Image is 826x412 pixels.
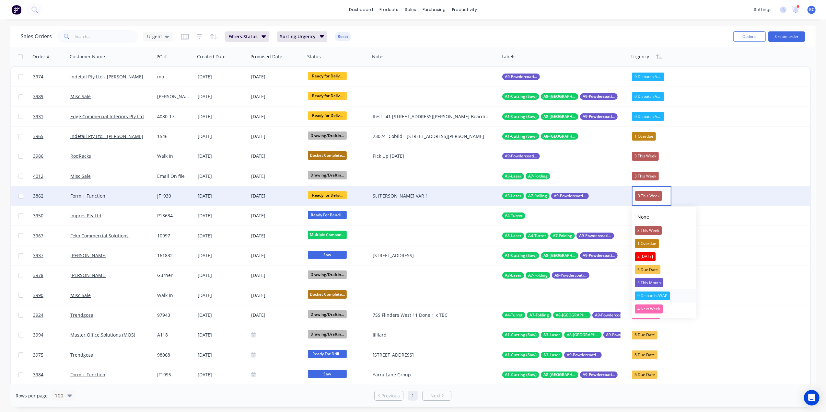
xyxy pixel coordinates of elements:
a: 3994 [33,325,70,345]
button: A1-Cutting (Saw)A3-LaserA8-[GEOGRAPHIC_DATA]A9-Powdercoating [502,332,641,338]
div: [DATE] [251,311,303,319]
div: 0 Dispatch ASAP [632,92,664,101]
div: mo [157,74,191,80]
span: 4012 [33,173,43,179]
div: P13634 [157,212,191,219]
div: A118 [157,332,191,338]
img: Factory [12,5,21,15]
div: [PERSON_NAME] [157,93,191,100]
a: Master Office Solutions (MOS) [70,332,135,338]
span: A7-Folding [528,173,548,179]
span: A8-[GEOGRAPHIC_DATA] [543,372,576,378]
a: Indetail Pty Ltd - [PERSON_NAME] [70,74,143,80]
div: [DATE] [251,132,303,141]
div: Yarra Lane Group [373,372,491,378]
div: purchasing [419,5,449,15]
div: [DATE] [198,133,246,140]
div: 97943 [157,312,191,318]
div: 1 Overdue [632,132,656,141]
a: 3989 [33,87,70,106]
div: 6 Due Date [632,350,657,359]
div: 4 Next Week [635,304,663,314]
span: 3924 [33,312,43,318]
a: 3975 [33,345,70,365]
div: [DATE] [198,193,246,199]
button: A1-Cutting (Saw)A8-[GEOGRAPHIC_DATA]A9-Powdercoating [502,113,618,120]
a: Misc Sale [70,93,91,99]
span: 3931 [33,113,43,120]
a: 3967 [33,226,70,246]
div: [DATE] [198,312,246,318]
span: 3986 [33,153,43,159]
span: 3937 [33,252,43,259]
div: 3 This Week [632,152,659,160]
span: Sorting: Urgency [280,33,316,40]
div: 0 Dispatch ASAP [632,112,664,120]
div: [DATE] [251,252,303,260]
button: A1-Cutting (Saw)A8-[GEOGRAPHIC_DATA]A9-Powdercoating [502,252,618,259]
button: 3 This Week [632,224,696,237]
div: [DATE] [251,232,303,240]
div: Jilliard [373,332,491,338]
div: products [376,5,401,15]
a: Form + Function [70,193,105,199]
span: 3 This Week [635,191,662,201]
span: A9-Powdercoating [554,272,587,279]
span: Drawing/Draftin... [308,171,347,179]
span: Docket Complete... [308,290,347,298]
a: 3950 [33,206,70,225]
button: 2 [DATE] [632,250,696,263]
span: A3-Laser [505,173,521,179]
div: Walk In [157,292,191,299]
div: [DATE] [198,212,246,219]
div: [DATE] [198,153,246,159]
div: [DATE] [198,292,246,299]
span: Drawing/Draftin... [308,330,347,338]
span: A7-Folding [529,312,549,318]
a: Page 1 is your current page [408,391,418,401]
div: [DATE] [251,172,303,180]
button: None [632,210,696,224]
div: [DATE] [198,74,246,80]
div: 6 Due Date [635,265,660,274]
div: [DATE] [251,73,303,81]
a: Impres Pty Ltd [70,212,101,219]
span: 3965 [33,133,43,140]
span: Multiple Compon... [308,231,347,239]
span: A9-Powdercoating [583,93,615,100]
span: A8-[GEOGRAPHIC_DATA] [543,252,576,259]
div: [STREET_ADDRESS] [373,252,491,259]
a: 3990 [33,286,70,305]
button: 6 Due Date [632,263,696,276]
span: 3994 [33,332,43,338]
span: A4-Turret [505,212,523,219]
span: Drawing/Draftin... [308,310,347,318]
div: Labels [502,53,516,60]
span: A3-Laser [505,193,521,199]
div: 0 Dispatch ASAP [632,73,664,81]
a: Misc Sale [70,292,91,298]
div: productivity [449,5,480,15]
span: 3862 [33,193,43,199]
span: 3989 [33,93,43,100]
span: Ready For Drill... [308,350,347,358]
span: Saw [308,370,347,378]
div: PO # [157,53,167,60]
button: A1-Cutting (Saw)A8-[GEOGRAPHIC_DATA]A9-Powdercoating [502,93,618,100]
span: A9-Powdercoating [583,372,615,378]
span: A9-Powdercoating [583,252,615,259]
span: 3950 [33,212,43,219]
button: Filters:Status [225,31,269,42]
span: Urgent [147,33,162,40]
div: Open Intercom Messenger [804,390,820,406]
span: Rows per page [16,393,48,399]
a: Previous page [375,393,403,399]
span: A9-Powdercoating [505,74,537,80]
span: A1-Cutting (Saw) [505,352,537,358]
a: [PERSON_NAME] [70,252,107,258]
button: A9-Powdercoating [502,153,540,159]
span: A7-Rolling [528,193,547,199]
div: Created Date [197,53,226,60]
div: [DATE] [251,192,303,200]
span: A8-[GEOGRAPHIC_DATA] [543,113,576,120]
